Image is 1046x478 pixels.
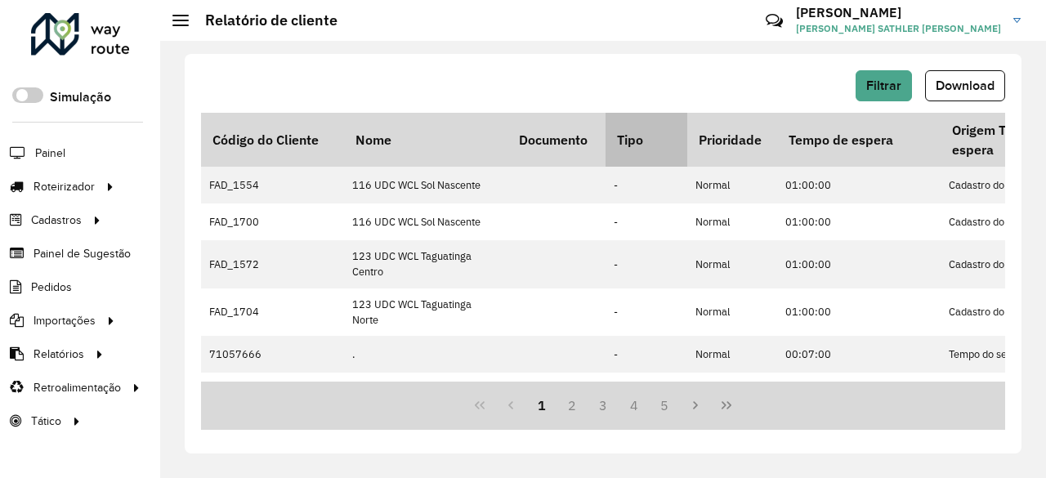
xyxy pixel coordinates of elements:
h2: Relatório de cliente [189,11,337,29]
span: Filtrar [866,78,901,92]
td: 00:07:00 [777,336,941,373]
span: Pedidos [31,279,72,296]
td: 116 UDC WCL Sol Nascente [344,203,507,240]
span: Importações [34,312,96,329]
td: - [606,203,687,240]
th: Tempo de espera [777,113,941,167]
th: Prioridade [687,113,777,167]
td: - [606,167,687,203]
td: . [344,336,507,373]
th: Documento [507,113,606,167]
td: Normal [687,288,777,336]
span: Painel [35,145,65,162]
td: 123 UDC WCL Taguatinga Norte [344,288,507,336]
th: Código do Cliente [201,113,344,167]
span: Painel de Sugestão [34,245,131,262]
span: Cadastros [31,212,82,229]
h3: [PERSON_NAME] [796,5,1001,20]
button: Filtrar [856,70,912,101]
td: FAD_1700 [201,203,344,240]
td: 123 UDC WCL Taguatinga Centro [344,240,507,288]
a: Contato Rápido [757,3,792,38]
span: Relatórios [34,346,84,363]
button: Next Page [680,390,711,421]
label: Simulação [50,87,111,107]
span: [PERSON_NAME] SATHLER [PERSON_NAME] [796,21,1001,36]
button: 3 [588,390,619,421]
span: Download [936,78,995,92]
td: 01:00:00 [777,167,941,203]
td: - [606,373,687,420]
th: Nome [344,113,507,167]
th: Tipo [606,113,687,167]
span: Tático [31,413,61,430]
td: - [606,288,687,336]
button: 1 [526,390,557,421]
td: . [344,373,507,420]
td: Normal [687,167,777,203]
button: 5 [650,390,681,421]
td: Normal [687,203,777,240]
td: 71061165 [201,373,344,420]
button: Download [925,70,1005,101]
td: 01:00:00 [777,240,941,288]
td: - [606,240,687,288]
td: 01:00:00 [777,203,941,240]
td: - [606,336,687,373]
button: Last Page [711,390,742,421]
td: Normal [687,373,777,420]
td: 71057666 [201,336,344,373]
button: 2 [557,390,588,421]
button: 4 [619,390,650,421]
span: Roteirizador [34,178,95,195]
td: FAD_1704 [201,288,344,336]
td: 116 UDC WCL Sol Nascente [344,167,507,203]
td: Normal [687,336,777,373]
td: 01:00:00 [777,288,941,336]
td: 00:07:00 [777,373,941,420]
span: Retroalimentação [34,379,121,396]
td: FAD_1554 [201,167,344,203]
td: Normal [687,240,777,288]
td: FAD_1572 [201,240,344,288]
